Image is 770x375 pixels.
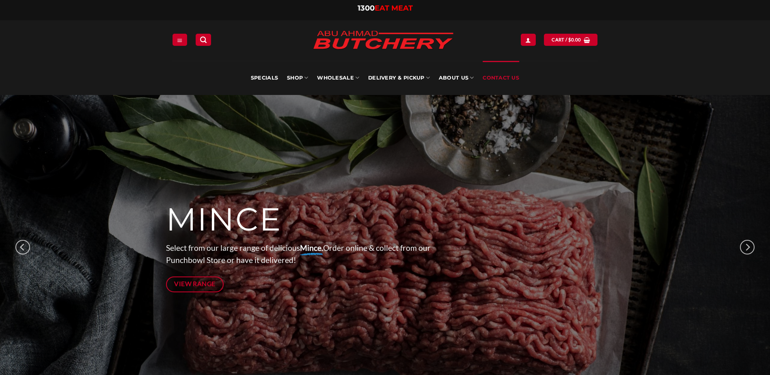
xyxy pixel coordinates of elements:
span: $ [568,36,571,43]
a: Delivery & Pickup [368,61,430,95]
a: Wholesale [317,61,359,95]
button: Previous [15,217,30,278]
bdi: 0.00 [568,37,581,42]
a: Login [521,34,535,45]
a: SHOP [287,61,308,95]
a: Search [196,34,211,45]
a: Menu [173,34,187,45]
a: View cart [544,34,597,45]
a: 1300EAT MEAT [358,4,413,13]
a: Contact Us [483,61,519,95]
span: MINCE [166,200,282,239]
span: View Range [174,279,216,289]
span: Select from our large range of delicious Order online & collect from our Punchbowl Store or have ... [166,243,431,265]
span: EAT MEAT [375,4,413,13]
img: Abu Ahmad Butchery [306,25,460,56]
button: Next [740,217,755,278]
span: 1300 [358,4,375,13]
a: View Range [166,276,224,292]
a: About Us [439,61,474,95]
a: Specials [251,61,278,95]
strong: Mince. [300,243,323,252]
span: Cart / [552,36,581,43]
